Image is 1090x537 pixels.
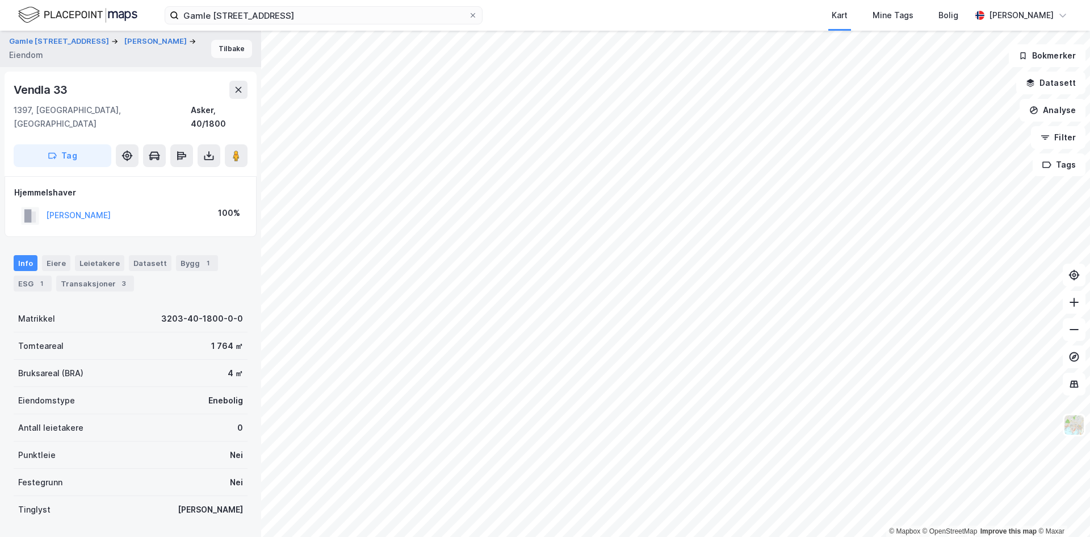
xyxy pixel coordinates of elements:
a: OpenStreetMap [923,527,978,535]
button: Filter [1031,126,1085,149]
div: 100% [218,206,240,220]
button: Bokmerker [1009,44,1085,67]
a: Improve this map [980,527,1037,535]
div: Matrikkel [18,312,55,326]
div: Eiendomstype [18,394,75,407]
img: logo.f888ab2527a4732fd821a326f86c7f29.svg [18,5,137,25]
button: Datasett [1016,72,1085,94]
div: Kontrollprogram for chat [1033,482,1090,537]
div: Info [14,255,37,271]
div: Enebolig [208,394,243,407]
div: Bolig [938,9,958,22]
button: Analyse [1020,99,1085,122]
img: Z [1063,414,1085,436]
div: [PERSON_NAME] [178,503,243,517]
div: Festegrunn [18,476,62,489]
div: 1397, [GEOGRAPHIC_DATA], [GEOGRAPHIC_DATA] [14,103,191,131]
div: Nei [230,476,243,489]
div: 4 ㎡ [228,367,243,380]
div: 1 [202,257,213,269]
div: [PERSON_NAME] [989,9,1054,22]
div: 3 [118,278,129,289]
div: Tinglyst [18,503,51,517]
div: Asker, 40/1800 [191,103,248,131]
div: Vendla 33 [14,81,70,99]
button: Tags [1033,153,1085,176]
button: Tag [14,144,111,167]
button: [PERSON_NAME] [124,36,189,47]
div: Antall leietakere [18,421,83,435]
a: Mapbox [889,527,920,535]
div: Tomteareal [18,339,64,353]
div: Bruksareal (BRA) [18,367,83,380]
div: 1 764 ㎡ [211,339,243,353]
div: Leietakere [75,255,124,271]
input: Søk på adresse, matrikkel, gårdeiere, leietakere eller personer [179,7,468,24]
div: Punktleie [18,448,56,462]
div: 1 [36,278,47,289]
iframe: Chat Widget [1033,482,1090,537]
div: Datasett [129,255,171,271]
div: 0 [237,421,243,435]
div: Eiere [42,255,70,271]
button: Gamle [STREET_ADDRESS] [9,36,111,47]
div: Transaksjoner [56,276,134,292]
div: Kart [832,9,848,22]
div: 3203-40-1800-0-0 [161,312,243,326]
div: Bygg [176,255,218,271]
div: Nei [230,448,243,462]
div: Mine Tags [873,9,913,22]
button: Tilbake [211,40,252,58]
div: Hjemmelshaver [14,186,247,199]
div: ESG [14,276,52,292]
div: Eiendom [9,48,43,62]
